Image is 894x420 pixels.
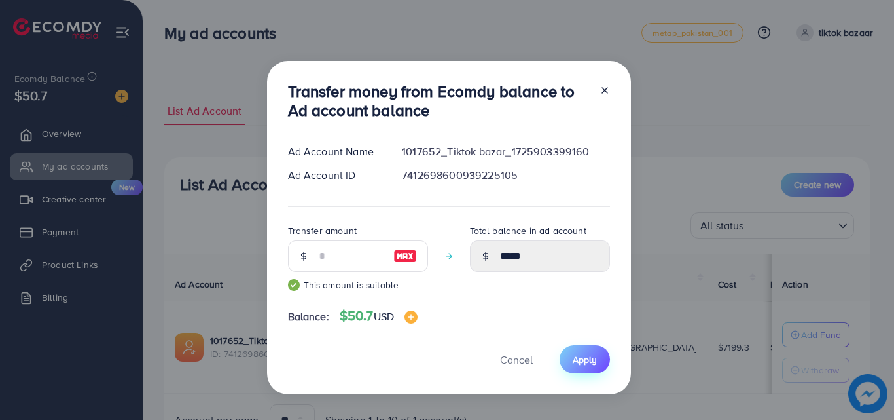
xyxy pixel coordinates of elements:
[288,309,329,324] span: Balance:
[500,353,533,367] span: Cancel
[573,353,597,366] span: Apply
[391,168,620,183] div: 7412698600939225105
[560,345,610,373] button: Apply
[393,248,417,264] img: image
[374,309,394,324] span: USD
[340,308,418,324] h4: $50.7
[288,224,357,237] label: Transfer amount
[277,168,392,183] div: Ad Account ID
[277,144,392,159] div: Ad Account Name
[404,311,418,324] img: image
[288,279,300,291] img: guide
[288,278,428,292] small: This amount is suitable
[288,82,589,120] h3: Transfer money from Ecomdy balance to Ad account balance
[484,345,549,373] button: Cancel
[470,224,586,237] label: Total balance in ad account
[391,144,620,159] div: 1017652_Tiktok bazar_1725903399160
